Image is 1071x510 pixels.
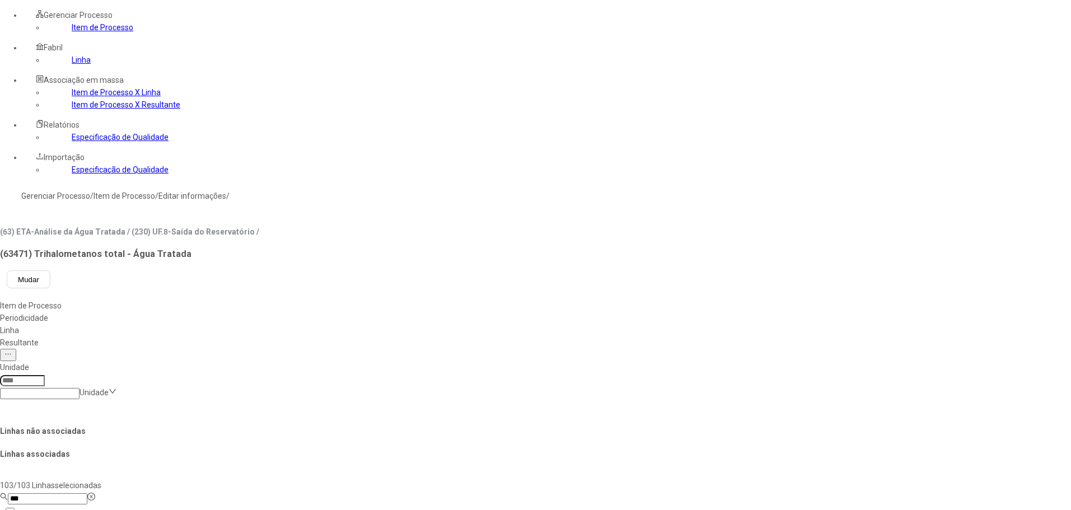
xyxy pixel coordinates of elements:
button: Mudar [7,270,50,288]
nz-breadcrumb-separator: / [226,191,230,200]
a: Gerenciar Processo [21,191,90,200]
a: Item de Processo X Resultante [72,100,180,109]
a: Item de Processo [72,23,133,32]
a: Linha [72,55,91,64]
span: Fabril [44,43,63,52]
span: Associação em massa [44,76,124,85]
nz-select-placeholder: Unidade [79,388,109,397]
a: Especificação de Qualidade [72,165,169,174]
span: Relatórios [44,120,79,129]
nz-breadcrumb-separator: / [155,191,158,200]
nz-breadcrumb-separator: / [90,191,93,200]
span: Importação [44,153,85,162]
span: Gerenciar Processo [44,11,113,20]
a: Editar informações [158,191,226,200]
a: Item de Processo [93,191,155,200]
a: Especificação de Qualidade [72,133,169,142]
span: selecionadas [55,481,101,490]
span: Mudar [18,275,39,284]
a: Item de Processo X Linha [72,88,161,97]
